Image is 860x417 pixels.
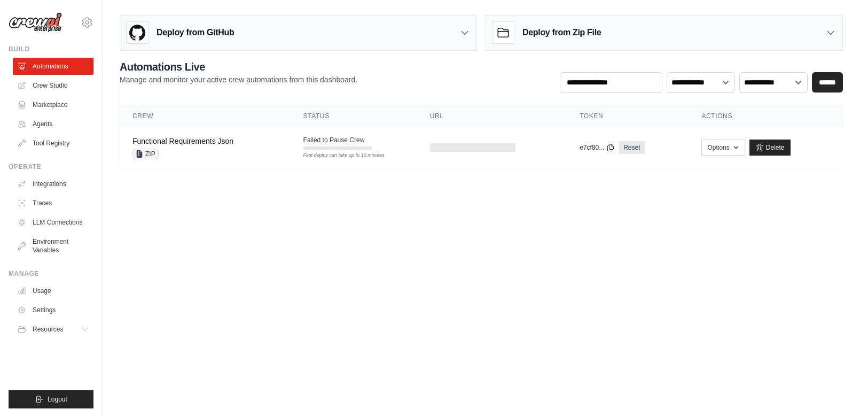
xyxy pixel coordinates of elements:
a: LLM Connections [13,214,93,231]
h3: Deploy from Zip File [522,26,601,39]
a: Environment Variables [13,233,93,259]
a: Integrations [13,175,93,192]
th: Status [291,105,417,127]
span: Resources [33,325,63,334]
a: Functional Requirements Json [132,137,233,145]
div: Build [9,45,93,53]
button: Options [701,140,745,156]
span: Failed to Pause Crew [303,136,365,144]
a: Automations [13,58,93,75]
div: First deploy can take up to 10 minutes [303,152,372,159]
span: ZIP [132,149,159,159]
p: Manage and monitor your active crew automations from this dashboard. [120,74,357,85]
a: Settings [13,302,93,319]
img: GitHub Logo [127,22,148,43]
th: Token [567,105,689,127]
button: e7cf80... [580,143,615,152]
a: Delete [749,140,791,156]
img: Logo [9,12,62,33]
a: Crew Studio [13,77,93,94]
th: Actions [689,105,843,127]
a: Tool Registry [13,135,93,152]
th: Crew [120,105,291,127]
button: Resources [13,321,93,338]
div: Manage [9,269,93,278]
th: URL [417,105,567,127]
span: Logout [48,395,67,404]
h3: Deploy from GitHub [157,26,234,39]
h2: Automations Live [120,59,357,74]
a: Usage [13,282,93,299]
div: Operate [9,163,93,171]
a: Agents [13,115,93,133]
button: Logout [9,390,93,408]
a: Reset [619,141,644,154]
a: Marketplace [13,96,93,113]
a: Traces [13,195,93,212]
